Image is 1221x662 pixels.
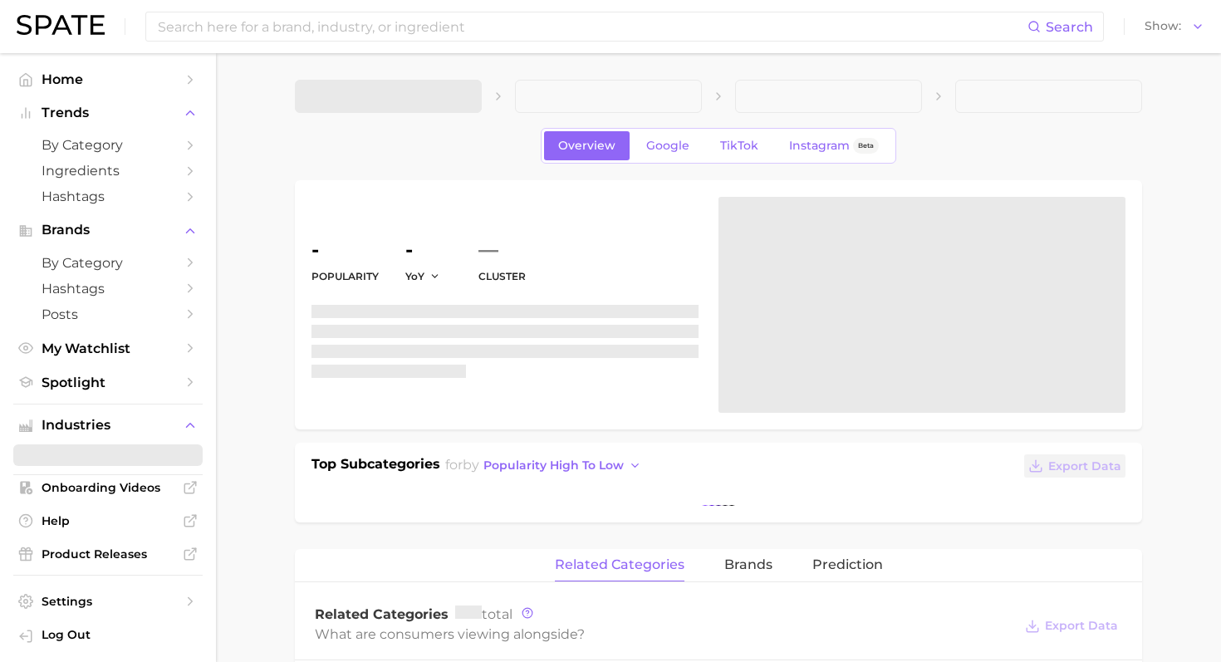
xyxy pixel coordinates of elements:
span: Settings [42,594,174,609]
span: Log Out [42,627,189,642]
span: Instagram [789,139,850,153]
a: Onboarding Videos [13,475,203,500]
button: popularity high to low [479,454,646,477]
a: Hashtags [13,184,203,209]
dd: - [311,240,379,260]
span: Home [42,71,174,87]
span: Search [1046,19,1093,35]
a: Log out. Currently logged in with e-mail mathilde@spate.nyc. [13,622,203,650]
a: Hashtags [13,276,203,302]
button: Export Data [1024,454,1125,478]
span: — [478,240,498,260]
button: YoY [405,269,441,283]
dd: - [405,240,452,260]
span: Trends [42,105,174,120]
a: by Category [13,250,203,276]
a: My Watchlist [13,336,203,361]
span: Ingredients [42,163,174,179]
img: SPATE [17,15,105,35]
button: Show [1140,16,1209,37]
span: by Category [42,137,174,153]
div: What are consumers viewing alongside ? [315,623,1013,645]
a: Settings [13,589,203,614]
span: Show [1145,22,1181,31]
span: for by [445,457,646,473]
span: Hashtags [42,281,174,297]
span: Product Releases [42,547,174,561]
a: Ingredients [13,158,203,184]
dt: cluster [478,267,526,287]
span: Beta [858,139,874,153]
span: Overview [558,139,615,153]
span: Brands [42,223,174,238]
a: Posts [13,302,203,327]
a: by Category [13,132,203,158]
span: TikTok [720,139,758,153]
span: Export Data [1045,619,1118,633]
a: Overview [544,131,630,160]
span: Hashtags [42,189,174,204]
span: Google [646,139,689,153]
span: YoY [405,269,424,283]
a: InstagramBeta [775,131,893,160]
span: Export Data [1048,459,1121,473]
button: Trends [13,101,203,125]
a: Home [13,66,203,92]
span: total [455,606,512,622]
span: My Watchlist [42,341,174,356]
span: Prediction [812,557,883,572]
input: Search here for a brand, industry, or ingredient [156,12,1027,41]
button: Brands [13,218,203,243]
dt: Popularity [311,267,379,287]
h1: Top Subcategories [311,454,440,479]
span: by Category [42,255,174,271]
span: Related Categories [315,606,449,622]
span: brands [724,557,772,572]
span: Industries [42,418,174,433]
a: Spotlight [13,370,203,395]
button: Industries [13,413,203,438]
span: popularity high to low [483,458,624,473]
span: Onboarding Videos [42,480,174,495]
button: Export Data [1021,615,1122,638]
span: Spotlight [42,375,174,390]
span: Posts [42,306,174,322]
a: Google [632,131,704,160]
span: Help [42,513,174,528]
a: Product Releases [13,542,203,566]
a: Help [13,508,203,533]
span: related categories [555,557,684,572]
a: TikTok [706,131,772,160]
